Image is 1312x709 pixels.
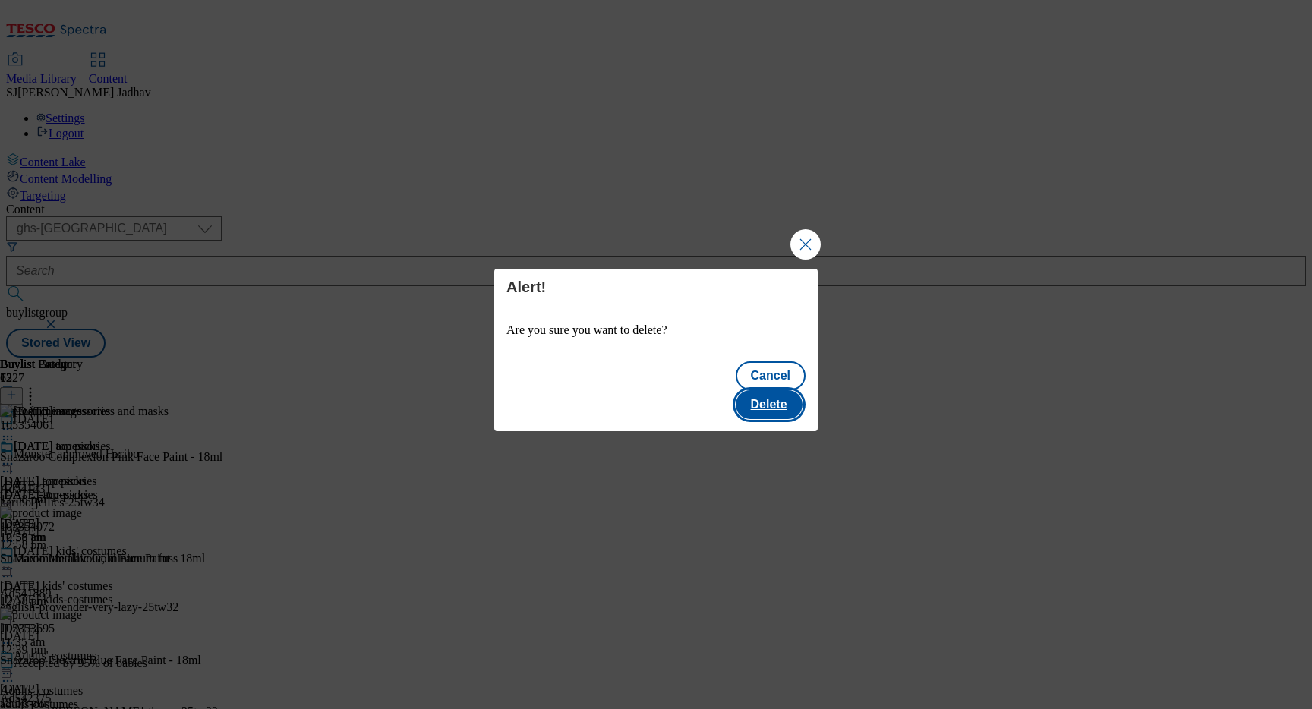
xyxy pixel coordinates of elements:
div: Modal [494,269,818,431]
p: Are you sure you want to delete? [506,323,806,337]
button: Cancel [736,361,806,390]
h4: Alert! [506,278,806,296]
button: Delete [736,390,803,419]
button: Close Modal [790,229,821,260]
